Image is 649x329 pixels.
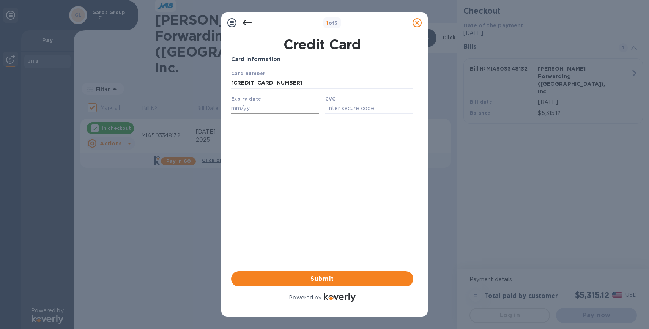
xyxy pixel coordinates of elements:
[231,56,280,62] b: Card Information
[324,293,356,302] img: Logo
[231,271,413,286] button: Submit
[289,294,321,302] p: Powered by
[237,274,407,283] span: Submit
[231,69,413,115] iframe: Your browser does not support iframes
[326,20,338,26] b: of 3
[228,36,416,52] h1: Credit Card
[326,20,328,26] span: 1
